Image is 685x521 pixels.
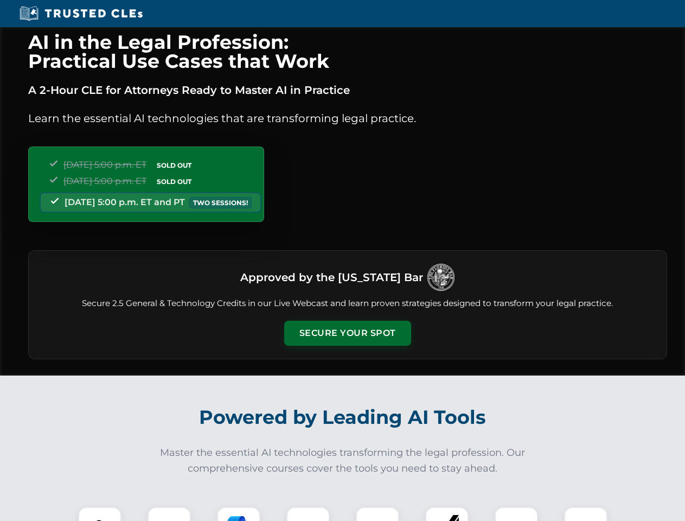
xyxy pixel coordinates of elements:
img: Trusted CLEs [16,5,146,22]
span: SOLD OUT [153,160,195,171]
h3: Approved by the [US_STATE] Bar [240,268,423,287]
p: A 2-Hour CLE for Attorneys Ready to Master AI in Practice [28,81,667,99]
p: Master the essential AI technologies transforming the legal profession. Our comprehensive courses... [153,445,533,476]
h1: AI in the Legal Profession: Practical Use Cases that Work [28,33,667,71]
img: Logo [427,264,454,291]
p: Learn the essential AI technologies that are transforming legal practice. [28,110,667,127]
span: SOLD OUT [153,176,195,187]
button: Secure Your Spot [284,321,411,346]
span: [DATE] 5:00 p.m. ET [63,160,146,170]
h2: Powered by Leading AI Tools [42,398,643,436]
span: [DATE] 5:00 p.m. ET [63,176,146,186]
p: Secure 2.5 General & Technology Credits in our Live Webcast and learn proven strategies designed ... [42,297,654,310]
